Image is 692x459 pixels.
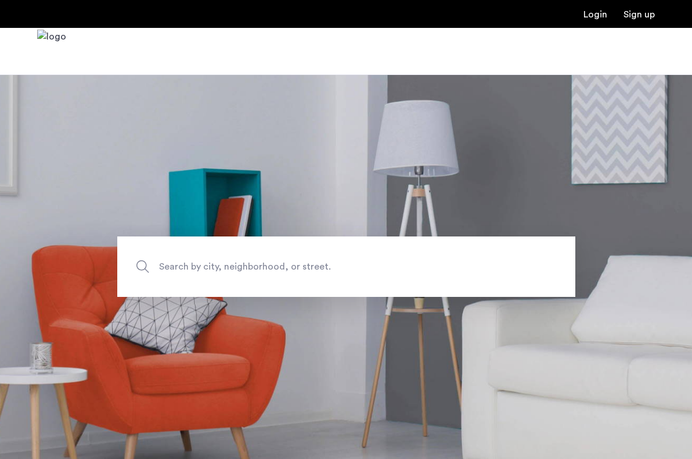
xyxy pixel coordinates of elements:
[623,10,655,19] a: Registration
[37,30,66,73] img: logo
[117,236,575,297] input: Apartment Search
[37,30,66,73] a: Cazamio Logo
[583,10,607,19] a: Login
[159,259,480,275] span: Search by city, neighborhood, or street.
